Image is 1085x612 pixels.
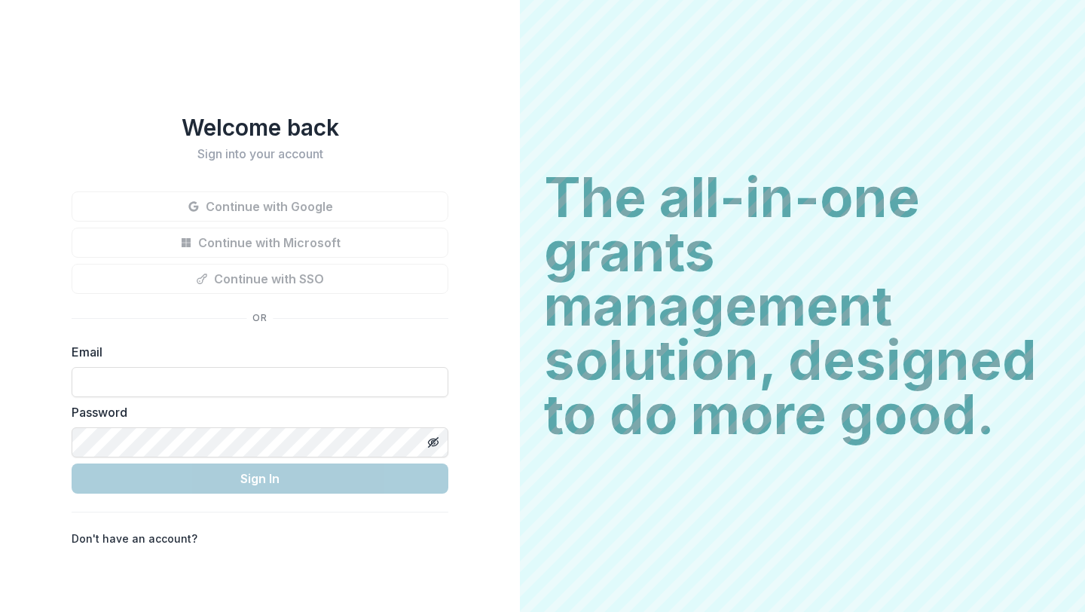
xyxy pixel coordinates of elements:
[72,343,439,361] label: Email
[72,264,448,294] button: Continue with SSO
[72,531,197,546] p: Don't have an account?
[72,403,439,421] label: Password
[72,228,448,258] button: Continue with Microsoft
[72,147,448,161] h2: Sign into your account
[72,114,448,141] h1: Welcome back
[72,191,448,222] button: Continue with Google
[421,430,445,454] button: Toggle password visibility
[72,464,448,494] button: Sign In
